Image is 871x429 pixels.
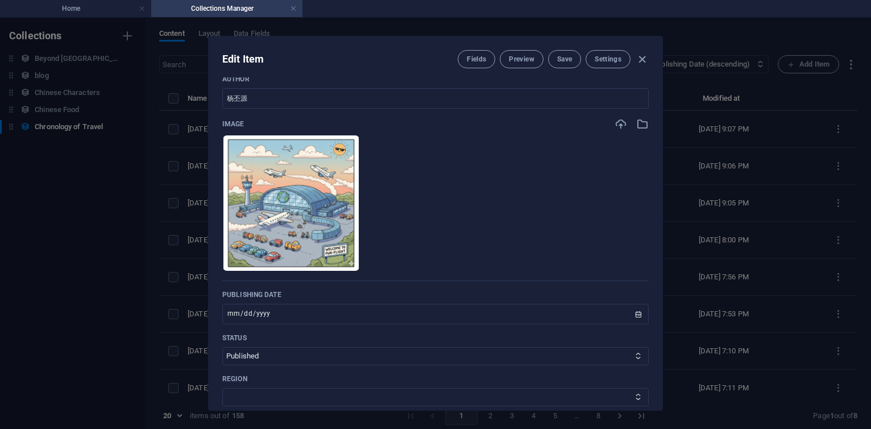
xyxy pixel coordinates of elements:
span: Save [557,55,572,64]
span: Settings [595,55,621,64]
img: day01-2tjLnXsghCWO3zzyNmuxrQ.png [223,135,359,271]
span: Preview [509,55,534,64]
i: Select from file manager or stock photos [636,118,649,130]
span: Fields [467,55,486,64]
button: Fields [458,50,495,68]
p: Publishing Date [222,290,649,299]
h4: Collections Manager [151,2,302,15]
p: Image [222,119,244,129]
button: Settings [586,50,631,68]
button: Save [548,50,581,68]
p: Region [222,374,649,383]
button: Preview [500,50,543,68]
p: Status [222,333,649,343]
h2: Edit Item [222,52,264,66]
p: Author [222,75,649,84]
